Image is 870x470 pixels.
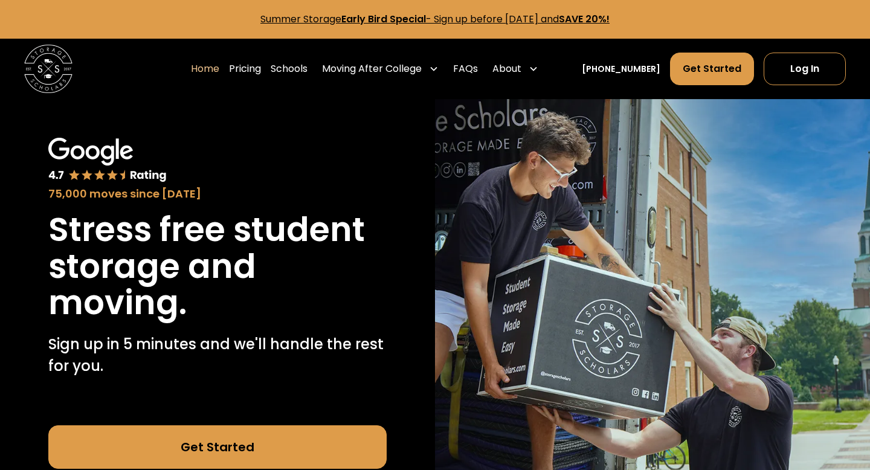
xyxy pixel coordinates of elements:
[48,185,387,202] div: 75,000 moves since [DATE]
[670,53,754,85] a: Get Started
[488,52,543,86] div: About
[260,12,610,26] a: Summer StorageEarly Bird Special- Sign up before [DATE] andSAVE 20%!
[24,45,72,93] img: Storage Scholars main logo
[271,52,308,86] a: Schools
[191,52,219,86] a: Home
[48,138,167,183] img: Google 4.7 star rating
[322,62,422,76] div: Moving After College
[492,62,521,76] div: About
[559,12,610,26] strong: SAVE 20%!
[582,63,660,76] a: [PHONE_NUMBER]
[48,425,387,469] a: Get Started
[229,52,261,86] a: Pricing
[764,53,846,85] a: Log In
[48,333,387,377] p: Sign up in 5 minutes and we'll handle the rest for you.
[48,211,387,321] h1: Stress free student storage and moving.
[453,52,478,86] a: FAQs
[317,52,443,86] div: Moving After College
[24,45,72,93] a: home
[341,12,426,26] strong: Early Bird Special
